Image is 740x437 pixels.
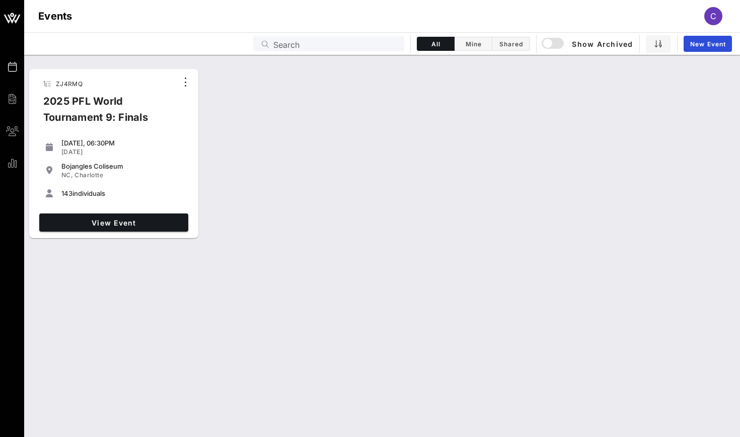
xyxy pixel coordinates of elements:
[35,93,177,133] div: 2025 PFL World Tournament 9: Finals
[684,36,732,52] a: New Event
[461,40,486,48] span: Mine
[498,40,524,48] span: Shared
[39,213,188,232] a: View Event
[423,40,448,48] span: All
[543,35,633,53] button: Show Archived
[61,189,72,197] span: 143
[704,7,722,25] div: C
[61,162,184,170] div: Bojangles Coliseum
[690,40,726,48] span: New Event
[43,218,184,227] span: View Event
[38,8,72,24] h1: Events
[61,189,184,197] div: individuals
[75,171,103,179] span: Charlotte
[543,38,633,50] span: Show Archived
[61,171,73,179] span: NC,
[61,148,184,156] div: [DATE]
[61,139,184,147] div: [DATE], 06:30PM
[492,37,530,51] button: Shared
[455,37,492,51] button: Mine
[710,11,716,21] span: C
[56,80,83,88] span: ZJ4RMQ
[417,37,455,51] button: All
